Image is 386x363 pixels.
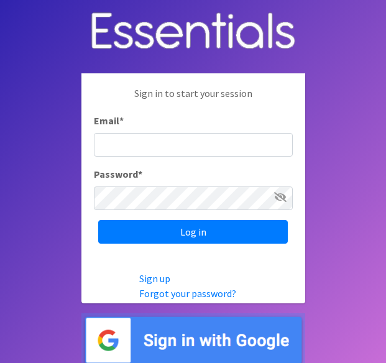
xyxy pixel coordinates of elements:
a: Sign up [139,272,170,285]
abbr: required [119,114,124,127]
abbr: required [138,168,142,180]
a: Forgot your password? [139,287,236,300]
label: Email [94,113,124,128]
label: Password [94,167,142,181]
input: Log in [98,220,288,244]
p: Sign in to start your session [94,86,293,113]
